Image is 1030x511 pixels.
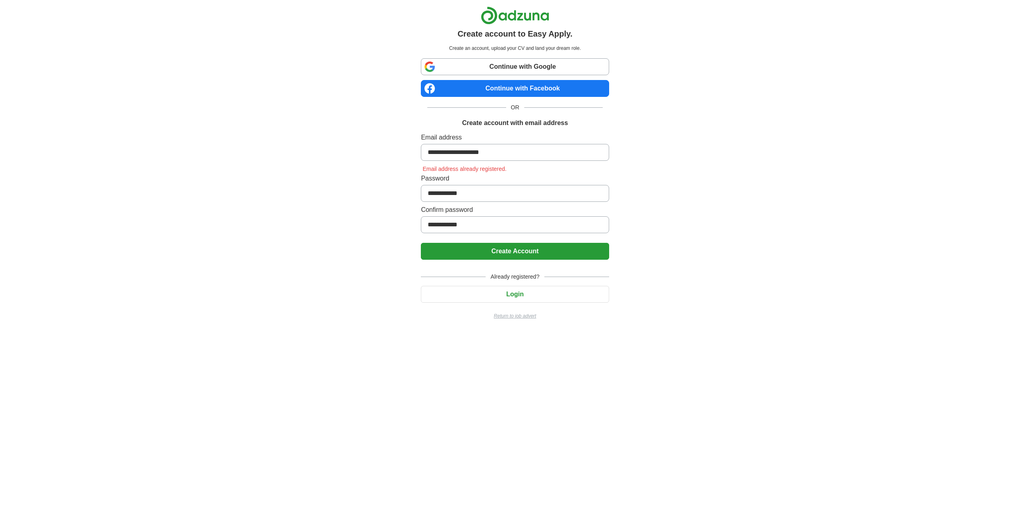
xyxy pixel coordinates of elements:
[421,58,609,75] a: Continue with Google
[421,291,609,298] a: Login
[486,273,544,281] span: Already registered?
[421,166,508,172] span: Email address already registered.
[421,243,609,260] button: Create Account
[481,6,549,25] img: Adzuna logo
[421,312,609,320] a: Return to job advert
[421,205,609,215] label: Confirm password
[457,28,573,40] h1: Create account to Easy Apply.
[506,103,524,112] span: OR
[421,133,609,142] label: Email address
[462,118,568,128] h1: Create account with email address
[422,45,607,52] p: Create an account, upload your CV and land your dream role.
[421,174,609,183] label: Password
[421,80,609,97] a: Continue with Facebook
[421,286,609,303] button: Login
